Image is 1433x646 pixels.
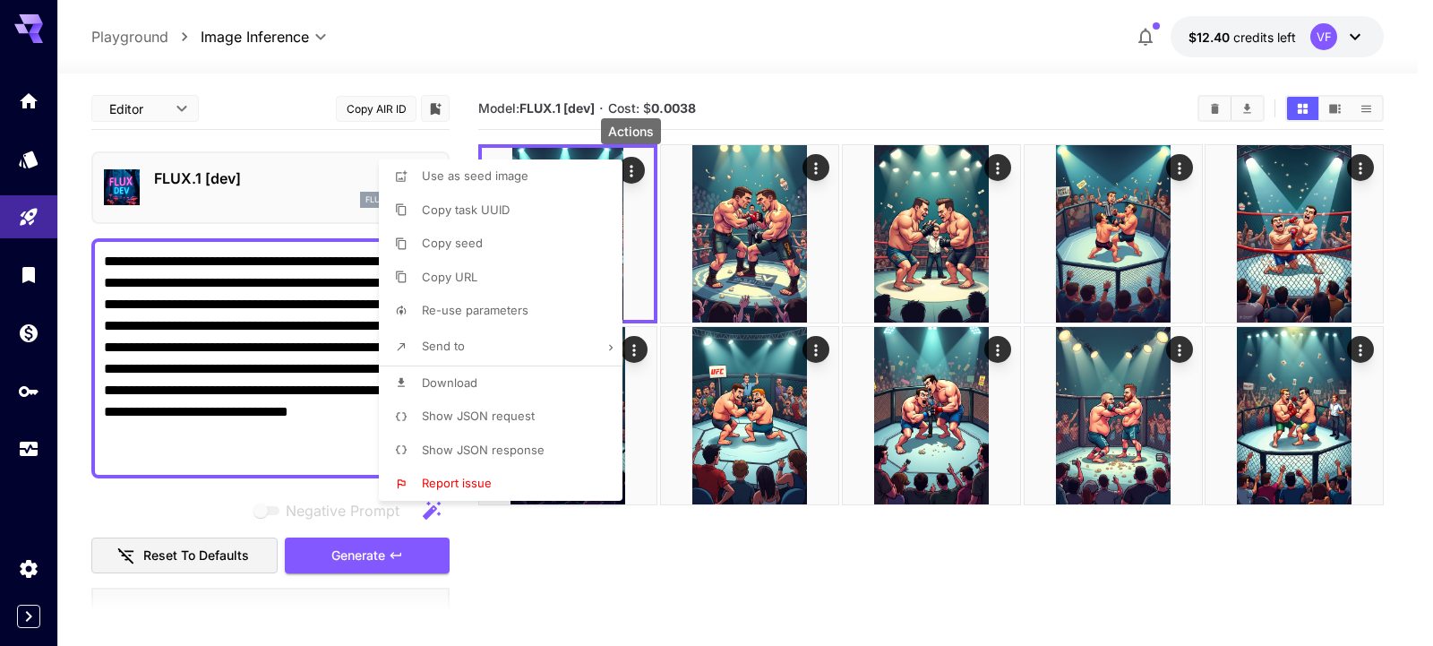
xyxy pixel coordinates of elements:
[422,168,528,183] span: Use as seed image
[422,339,465,353] span: Send to
[601,118,661,144] div: Actions
[422,303,528,317] span: Re-use parameters
[422,443,545,457] span: Show JSON response
[422,476,492,490] span: Report issue
[422,202,510,217] span: Copy task UUID
[422,409,535,423] span: Show JSON request
[422,375,477,390] span: Download
[422,236,483,250] span: Copy seed
[422,270,477,284] span: Copy URL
